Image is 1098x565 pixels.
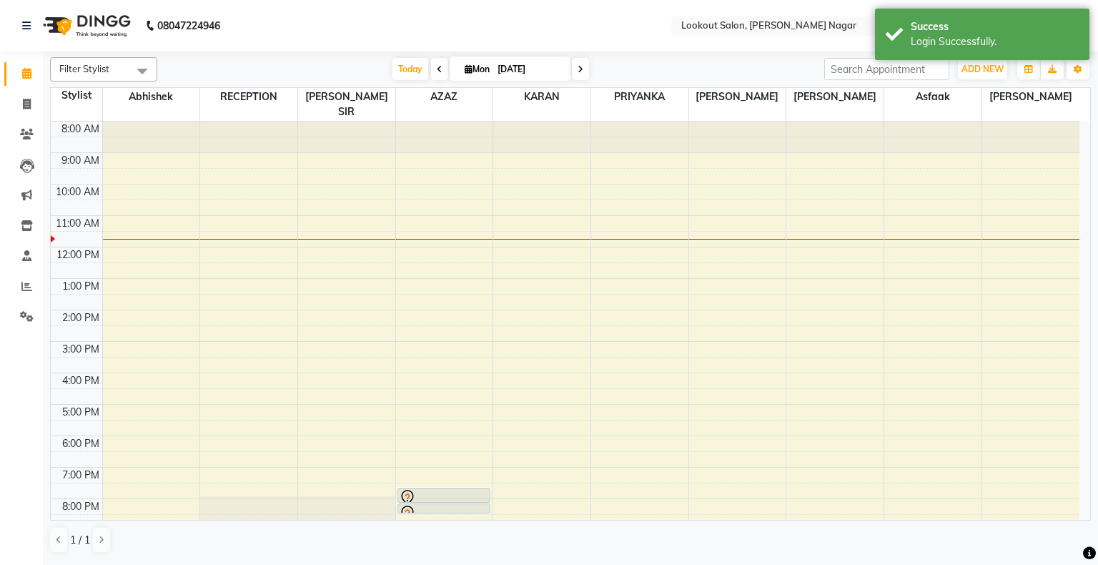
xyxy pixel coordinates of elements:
[591,88,688,106] span: PRIYANKA
[103,88,200,106] span: abhishek
[59,468,102,483] div: 7:00 PM
[59,436,102,451] div: 6:00 PM
[70,533,90,548] span: 1 / 1
[59,279,102,294] div: 1:00 PM
[59,499,102,514] div: 8:00 PM
[298,88,395,121] span: [PERSON_NAME] SIR
[958,59,1007,79] button: ADD NEW
[493,59,565,80] input: 2025-09-01
[911,19,1079,34] div: Success
[398,488,490,502] div: [PERSON_NAME], TK01, 07:45 PM-08:15 PM, Hair Cut - Haircut With Senior Stylist ([DEMOGRAPHIC_DATA])
[884,88,981,106] span: Asfaak
[824,58,949,80] input: Search Appointment
[36,6,134,46] img: logo
[54,247,102,262] div: 12:00 PM
[396,88,493,106] span: AZAZ
[59,63,109,74] span: Filter Stylist
[398,504,490,513] div: [PERSON_NAME], TK01, 08:15 PM-08:30 PM, Hair Cut - Shave ([DEMOGRAPHIC_DATA])
[911,34,1079,49] div: Login Successfully.
[59,122,102,137] div: 8:00 AM
[59,310,102,325] div: 2:00 PM
[59,373,102,388] div: 4:00 PM
[59,342,102,357] div: 3:00 PM
[200,88,297,106] span: RECEPTION
[51,88,102,103] div: Stylist
[961,64,1004,74] span: ADD NEW
[59,405,102,420] div: 5:00 PM
[493,88,590,106] span: kARAN
[786,88,884,106] span: [PERSON_NAME]
[982,88,1079,106] span: [PERSON_NAME]
[689,88,786,106] span: [PERSON_NAME]
[461,64,493,74] span: Mon
[59,153,102,168] div: 9:00 AM
[53,216,102,231] div: 11:00 AM
[53,185,102,200] div: 10:00 AM
[157,6,220,46] b: 08047224946
[392,58,428,80] span: Today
